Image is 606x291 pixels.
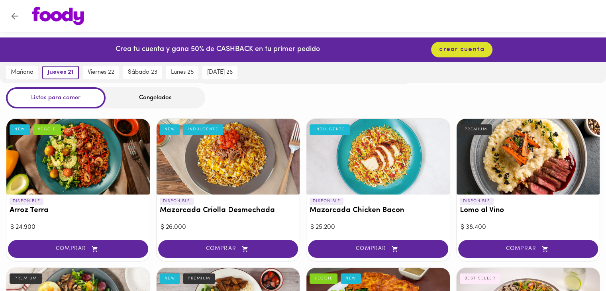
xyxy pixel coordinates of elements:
[166,66,198,79] button: lunes 25
[18,246,138,252] span: COMPRAR
[6,66,38,79] button: mañana
[310,273,337,284] div: VEGGIE
[560,245,598,283] iframe: Messagebird Livechat Widget
[168,246,288,252] span: COMPRAR
[48,69,73,76] span: jueves 21
[183,124,223,135] div: INDULGENTE
[32,7,84,25] img: logo.png
[10,124,30,135] div: NEW
[160,206,297,215] h3: Mazorcada Criolla Desmechada
[5,6,24,26] button: Volver
[341,273,361,284] div: NEW
[460,273,500,284] div: BEST SELLER
[310,124,350,135] div: INDULGENTE
[160,198,194,205] p: DISPONIBLE
[88,69,114,76] span: viernes 22
[157,119,300,195] div: Mazorcada Criolla Desmechada
[158,240,298,258] button: COMPRAR
[161,223,296,232] div: $ 26.000
[468,246,588,252] span: COMPRAR
[11,69,33,76] span: mañana
[160,273,180,284] div: NEW
[10,273,42,284] div: PREMIUM
[460,124,492,135] div: PREMIUM
[458,240,598,258] button: COMPRAR
[461,223,596,232] div: $ 38.400
[207,69,233,76] span: [DATE] 26
[183,273,215,284] div: PREMIUM
[10,206,147,215] h3: Arroz Terra
[308,240,448,258] button: COMPRAR
[6,119,150,195] div: Arroz Terra
[160,124,180,135] div: NEW
[116,45,320,55] p: Crea tu cuenta y gana 50% de CASHBACK en tu primer pedido
[10,223,146,232] div: $ 24.900
[202,66,237,79] button: [DATE] 26
[431,42,492,57] button: crear cuenta
[128,69,157,76] span: sábado 23
[42,66,79,79] button: jueves 21
[457,119,600,195] div: Lomo al Vino
[460,206,597,215] h3: Lomo al Vino
[310,198,343,205] p: DISPONIBLE
[33,124,61,135] div: VEGGIE
[310,206,447,215] h3: Mazorcada Chicken Bacon
[123,66,162,79] button: sábado 23
[83,66,119,79] button: viernes 22
[310,223,446,232] div: $ 25.200
[171,69,194,76] span: lunes 25
[6,87,106,108] div: Listos para comer
[318,246,438,252] span: COMPRAR
[306,119,450,195] div: Mazorcada Chicken Bacon
[10,198,43,205] p: DISPONIBLE
[460,198,494,205] p: DISPONIBLE
[106,87,205,108] div: Congelados
[8,240,148,258] button: COMPRAR
[439,46,484,53] span: crear cuenta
